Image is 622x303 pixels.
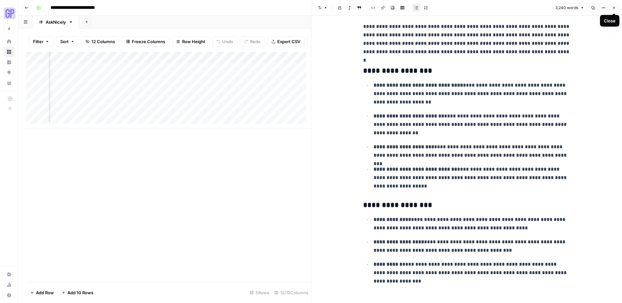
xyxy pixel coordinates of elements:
[272,287,311,298] div: 12/12 Columns
[172,36,210,47] button: Row Height
[122,36,169,47] button: Freeze Columns
[222,38,233,45] span: Undo
[4,5,14,21] button: Workspace: Growth Plays
[247,287,272,298] div: 5 Rows
[250,38,260,45] span: Redo
[4,280,14,290] a: Usage
[267,36,305,47] button: Export CSV
[4,78,14,88] a: Your Data
[4,36,14,47] a: Home
[132,38,165,45] span: Freeze Columns
[81,36,119,47] button: 12 Columns
[4,57,14,67] a: Insights
[67,289,93,296] span: Add 10 Rows
[4,269,14,280] a: Settings
[277,38,300,45] span: Export CSV
[26,287,58,298] button: Add Row
[4,290,14,300] button: Help + Support
[46,19,66,25] div: AskNicely
[604,18,616,24] div: Close
[91,38,115,45] span: 12 Columns
[4,67,14,78] a: Opportunities
[60,38,69,45] span: Sort
[212,36,237,47] button: Undo
[552,4,587,12] button: 3,240 words
[33,16,79,29] a: AskNicely
[36,289,54,296] span: Add Row
[58,287,97,298] button: Add 10 Rows
[240,36,265,47] button: Redo
[4,7,16,19] img: Growth Plays Logo
[56,36,79,47] button: Sort
[4,47,14,57] a: Browse
[555,5,578,11] span: 3,240 words
[29,36,53,47] button: Filter
[182,38,205,45] span: Row Height
[33,38,43,45] span: Filter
